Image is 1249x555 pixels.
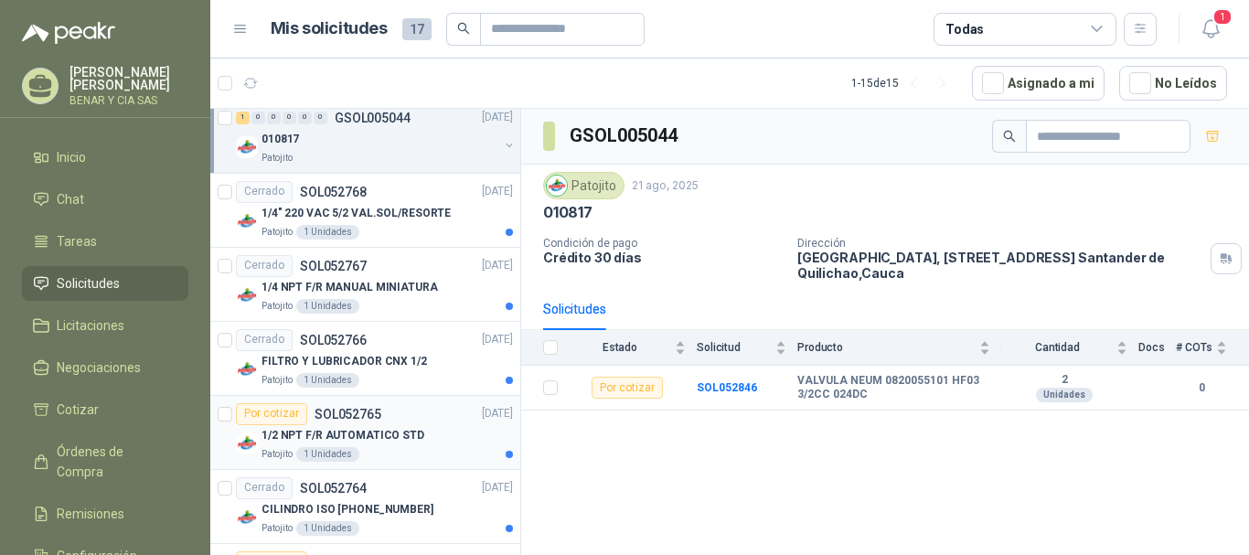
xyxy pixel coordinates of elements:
a: Cotizar [22,392,188,427]
p: SOL052767 [300,260,367,272]
p: [GEOGRAPHIC_DATA], [STREET_ADDRESS] Santander de Quilichao , Cauca [797,250,1203,281]
a: Licitaciones [22,308,188,343]
div: Cerrado [236,181,293,203]
p: [DATE] [482,109,513,126]
a: CerradoSOL052767[DATE] Company Logo1/4 NPT F/R MANUAL MINIATURAPatojito1 Unidades [210,248,520,322]
div: Cerrado [236,329,293,351]
a: Remisiones [22,496,188,531]
p: SOL052765 [315,408,381,421]
a: Tareas [22,224,188,259]
span: search [457,22,470,35]
span: Tareas [57,231,97,251]
p: FILTRO Y LUBRICADOR CNX 1/2 [262,353,427,370]
p: Patojito [262,373,293,388]
p: 21 ago, 2025 [632,177,699,195]
img: Company Logo [236,136,258,158]
img: Company Logo [236,284,258,306]
div: Por cotizar [236,403,307,425]
div: 1 Unidades [296,225,359,240]
img: Company Logo [236,507,258,528]
div: 0 [298,112,312,124]
p: [DATE] [482,331,513,348]
span: Estado [569,341,671,354]
span: Licitaciones [57,315,124,336]
p: Patojito [262,447,293,462]
p: SOL052766 [300,334,367,347]
span: Producto [797,341,976,354]
p: [DATE] [482,405,513,422]
img: Company Logo [236,210,258,232]
div: 1 - 15 de 15 [851,69,957,98]
p: Condición de pago [543,237,783,250]
div: 0 [314,112,327,124]
span: Cotizar [57,400,99,420]
div: Cerrado [236,477,293,499]
div: Unidades [1036,388,1093,402]
p: 1/4 NPT F/R MANUAL MINIATURA [262,279,438,296]
a: Órdenes de Compra [22,434,188,489]
th: Docs [1138,330,1176,366]
span: Inicio [57,147,86,167]
div: 1 Unidades [296,299,359,314]
span: Solicitud [697,341,772,354]
div: 1 Unidades [296,521,359,536]
div: 1 Unidades [296,373,359,388]
a: Negociaciones [22,350,188,385]
a: Solicitudes [22,266,188,301]
a: SOL052846 [697,381,757,394]
a: CerradoSOL052768[DATE] Company Logo1/4" 220 VAC 5/2 VAL.SOL/RESORTEPatojito1 Unidades [210,174,520,248]
div: 1 [236,112,250,124]
div: Cerrado [236,255,293,277]
p: SOL052764 [300,482,367,495]
p: [PERSON_NAME] [PERSON_NAME] [69,66,188,91]
b: 2 [1001,373,1127,388]
th: Cantidad [1001,330,1138,366]
div: 0 [267,112,281,124]
div: Todas [945,19,984,39]
p: Dirección [797,237,1203,250]
b: 0 [1176,379,1227,397]
button: Asignado a mi [972,66,1105,101]
th: # COTs [1176,330,1249,366]
span: # COTs [1176,341,1212,354]
th: Producto [797,330,1001,366]
span: Cantidad [1001,341,1113,354]
button: 1 [1194,13,1227,46]
p: 010817 [262,131,299,148]
b: VALVULA NEUM 0820055101 HF03 3/2CC 024DC [797,374,990,402]
p: Patojito [262,521,293,536]
img: Company Logo [236,358,258,380]
span: Solicitudes [57,273,120,294]
img: Company Logo [547,176,567,196]
p: GSOL005044 [335,112,411,124]
a: Por cotizarSOL052765[DATE] Company Logo1/2 NPT F/R AUTOMATICO STDPatojito1 Unidades [210,396,520,470]
span: Órdenes de Compra [57,442,171,482]
p: [DATE] [482,257,513,274]
a: CerradoSOL052766[DATE] Company LogoFILTRO Y LUBRICADOR CNX 1/2Patojito1 Unidades [210,322,520,396]
p: Crédito 30 días [543,250,783,265]
span: Remisiones [57,504,124,524]
button: No Leídos [1119,66,1227,101]
th: Solicitud [697,330,797,366]
h3: GSOL005044 [570,122,680,150]
p: Patojito [262,299,293,314]
p: Patojito [262,151,293,165]
img: Company Logo [236,432,258,454]
p: [DATE] [482,479,513,496]
span: search [1003,130,1016,143]
div: 0 [283,112,296,124]
a: Chat [22,182,188,217]
p: [DATE] [482,183,513,200]
a: 1 0 0 0 0 0 GSOL005044[DATE] Company Logo010817Patojito [236,107,517,165]
div: Por cotizar [592,377,663,399]
p: BENAR Y CIA SAS [69,95,188,106]
img: Logo peakr [22,22,115,44]
p: 1/4" 220 VAC 5/2 VAL.SOL/RESORTE [262,205,451,222]
p: 1/2 NPT F/R AUTOMATICO STD [262,427,424,444]
div: Patojito [543,172,624,199]
h1: Mis solicitudes [271,16,388,42]
p: Patojito [262,225,293,240]
span: 1 [1212,8,1233,26]
span: 17 [402,18,432,40]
